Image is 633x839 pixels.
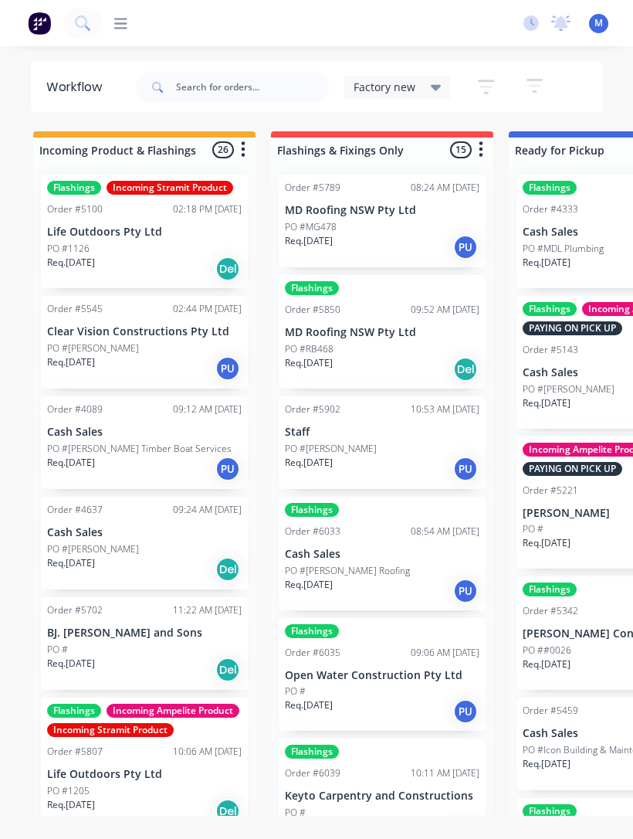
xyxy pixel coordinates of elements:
p: PO #MG478 [285,220,337,234]
div: Flashings [523,583,577,596]
p: Cash Sales [47,426,242,439]
div: Order #5342 [523,604,578,618]
div: Flashings [523,181,577,195]
p: Req. [DATE] [47,798,95,812]
p: Req. [DATE] [47,456,95,470]
div: Order #6033 [285,525,340,538]
div: Incoming Stramit Product [107,181,233,195]
p: PO # [285,806,306,820]
p: PO #1205 [47,784,90,798]
div: FlashingsIncoming Stramit ProductOrder #510002:18 PM [DATE]Life Outdoors Pty LtdPO #1126Req.[DATE... [41,175,248,288]
div: 08:54 AM [DATE] [411,525,479,538]
p: Req. [DATE] [47,355,95,369]
p: Req. [DATE] [285,234,333,248]
p: Req. [DATE] [285,698,333,712]
p: PO #[PERSON_NAME] [285,442,377,456]
div: PU [453,235,478,260]
p: PO # [47,643,68,657]
div: Del [215,799,240,824]
div: Del [215,657,240,682]
div: Flashings [285,745,339,759]
div: Order #570211:22 AM [DATE]BJ. [PERSON_NAME] and SonsPO #Req.[DATE]Del [41,597,248,690]
p: MD Roofing NSW Pty Ltd [285,204,479,217]
div: PU [453,457,478,481]
p: Req. [DATE] [523,657,570,671]
div: Flashings [285,624,339,638]
div: Flashings [47,704,101,718]
div: Del [453,357,478,382]
div: Order #4333 [523,202,578,216]
div: Order #5789 [285,181,340,195]
div: Order #590210:53 AM [DATE]StaffPO #[PERSON_NAME]Req.[DATE]PU [279,396,486,489]
p: MD Roofing NSW Pty Ltd [285,326,479,339]
p: Cash Sales [285,548,479,561]
p: Req. [DATE] [523,396,570,410]
div: 02:18 PM [DATE] [173,202,242,216]
div: Incoming Ampelite Product [107,704,239,718]
p: Life Outdoors Pty Ltd [47,768,242,781]
div: Flashings [285,503,339,517]
div: PAYING ON PICK UP [523,321,622,335]
div: Order #6035 [285,646,340,660]
p: Req. [DATE] [285,456,333,470]
div: PU [453,699,478,724]
div: FlashingsOrder #603509:06 AM [DATE]Open Water Construction Pty LtdPO #Req.[DATE]PU [279,618,486,732]
p: PO # [523,522,543,536]
div: PU [215,457,240,481]
div: Order #5702 [47,603,103,617]
p: Req. [DATE] [523,536,570,550]
p: PO #MDL Plumbing [523,242,604,256]
p: Keyto Carpentry and Constructions [285,790,479,803]
p: PO ##0026 [523,644,571,657]
div: Del [215,256,240,281]
div: Flashings [47,181,101,195]
p: Req. [DATE] [47,256,95,270]
p: Req. [DATE] [523,256,570,270]
div: 11:22 AM [DATE] [173,603,242,617]
div: Incoming Stramit Product [47,723,174,737]
div: Order #5459 [523,704,578,718]
div: Order #5221 [523,484,578,498]
p: PO #RB468 [285,342,333,356]
p: PO #[PERSON_NAME] [47,542,139,556]
div: Order #4637 [47,503,103,517]
p: Req. [DATE] [285,356,333,370]
div: 09:06 AM [DATE] [411,646,479,660]
div: PAYING ON PICK UP [523,462,622,476]
div: Flashings [523,302,577,316]
div: Order #6039 [285,766,340,780]
div: Order #463709:24 AM [DATE]Cash SalesPO #[PERSON_NAME]Req.[DATE]Del [41,497,248,589]
div: Order #5902 [285,403,340,416]
div: FlashingsOrder #585009:52 AM [DATE]MD Roofing NSW Pty LtdPO #RB468Req.[DATE]Del [279,275,486,389]
div: Workflow [46,78,110,97]
div: 09:12 AM [DATE] [173,403,242,416]
p: Clear Vision Constructions Pty Ltd [47,325,242,338]
div: 10:11 AM [DATE] [411,766,479,780]
img: Factory [28,12,51,35]
div: Order #408909:12 AM [DATE]Cash SalesPO #[PERSON_NAME] Timber Boat ServicesReq.[DATE]PU [41,396,248,489]
span: M [594,16,603,30]
span: Factory new [354,79,415,95]
p: Staff [285,426,479,439]
div: Flashings [523,804,577,818]
p: PO #[PERSON_NAME] [523,382,614,396]
p: PO #1126 [47,242,90,256]
p: PO #[PERSON_NAME] Timber Boat Services [47,442,232,456]
div: 09:24 AM [DATE] [173,503,242,517]
div: 02:44 PM [DATE] [173,302,242,316]
p: PO #[PERSON_NAME] [47,341,139,355]
div: PU [453,579,478,603]
div: PU [215,356,240,381]
div: 10:06 AM [DATE] [173,745,242,759]
p: PO # [285,684,306,698]
input: Search for orders... [176,72,329,103]
div: Order #4089 [47,403,103,416]
div: FlashingsOrder #603308:54 AM [DATE]Cash SalesPO #[PERSON_NAME] RoofingReq.[DATE]PU [279,497,486,610]
div: Order #5100 [47,202,103,216]
div: Order #5807 [47,745,103,759]
p: Req. [DATE] [285,578,333,592]
p: BJ. [PERSON_NAME] and Sons [47,627,242,640]
div: 09:52 AM [DATE] [411,303,479,317]
div: 08:24 AM [DATE] [411,181,479,195]
div: Order #578908:24 AM [DATE]MD Roofing NSW Pty LtdPO #MG478Req.[DATE]PU [279,175,486,267]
